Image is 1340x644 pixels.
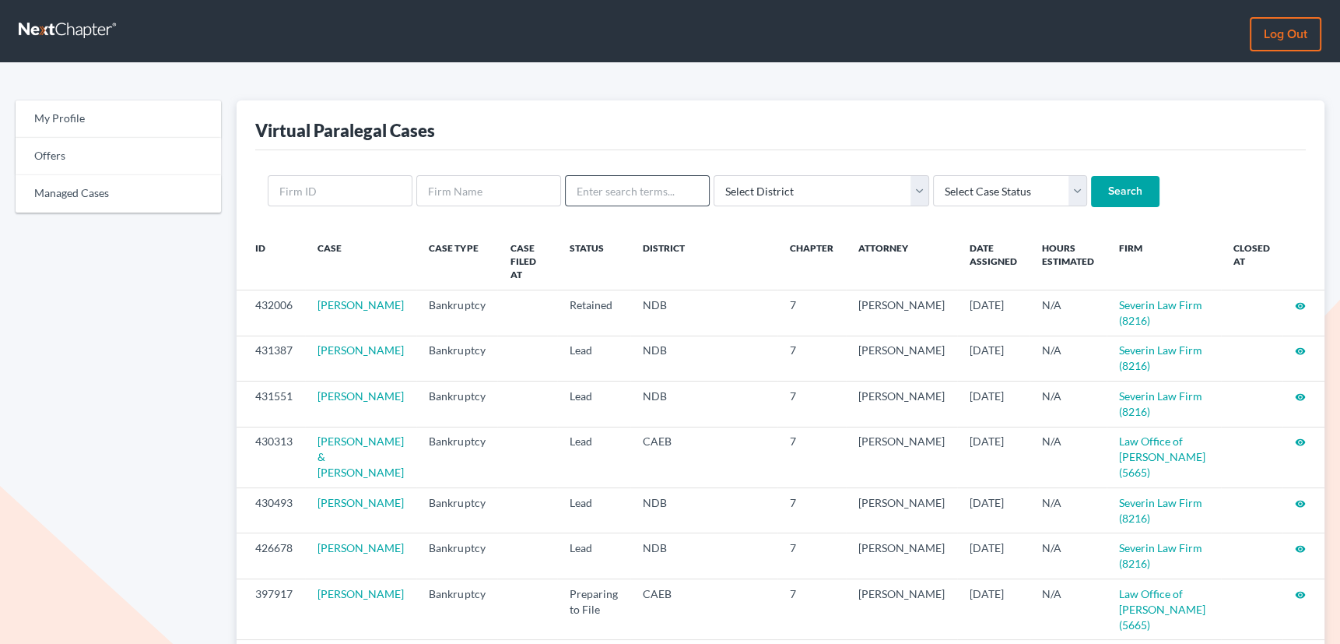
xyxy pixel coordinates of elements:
a: Law Office of [PERSON_NAME] (5665) [1119,587,1205,632]
td: [PERSON_NAME] [846,336,957,381]
td: N/A [1030,579,1107,639]
a: [PERSON_NAME] [317,343,404,357]
a: Log out [1250,17,1321,51]
input: Firm ID [268,175,412,206]
td: Bankruptcy [416,488,497,533]
a: visibility [1295,389,1306,403]
a: Offers [16,138,221,175]
a: Severin Law Firm (8216) [1119,298,1202,327]
i: visibility [1295,544,1306,554]
td: NDB [630,488,777,533]
td: 430493 [237,488,305,533]
a: [PERSON_NAME] [317,389,404,403]
td: 431387 [237,336,305,381]
a: Managed Cases [16,175,221,213]
td: 7 [777,336,846,381]
a: visibility [1295,343,1306,357]
td: N/A [1030,382,1107,427]
td: NDB [630,336,777,381]
a: My Profile [16,100,221,138]
i: visibility [1295,301,1306,311]
td: Bankruptcy [416,382,497,427]
td: Lead [557,533,630,579]
th: Hours Estimated [1030,232,1107,290]
td: 426678 [237,533,305,579]
i: visibility [1295,589,1306,600]
td: N/A [1030,290,1107,336]
th: Attorney [846,232,957,290]
a: [PERSON_NAME] [317,587,404,600]
a: [PERSON_NAME] [317,496,404,509]
a: visibility [1295,496,1306,509]
td: CAEB [630,427,777,487]
td: N/A [1030,427,1107,487]
td: [DATE] [957,488,1030,533]
a: Severin Law Firm (8216) [1119,541,1202,570]
th: Chapter [777,232,846,290]
a: visibility [1295,587,1306,600]
td: 431551 [237,382,305,427]
th: Case Filed At [497,232,556,290]
td: Preparing to File [557,579,630,639]
td: NDB [630,533,777,579]
td: [PERSON_NAME] [846,533,957,579]
input: Firm Name [416,175,561,206]
td: NDB [630,382,777,427]
a: Law Office of [PERSON_NAME] (5665) [1119,435,1205,479]
td: [DATE] [957,336,1030,381]
td: [PERSON_NAME] [846,382,957,427]
th: ID [237,232,305,290]
a: Severin Law Firm (8216) [1119,496,1202,525]
a: [PERSON_NAME] & [PERSON_NAME] [317,435,404,479]
td: [DATE] [957,579,1030,639]
th: Closed at [1221,232,1282,290]
a: Severin Law Firm (8216) [1119,343,1202,372]
td: N/A [1030,336,1107,381]
td: [PERSON_NAME] [846,427,957,487]
td: [DATE] [957,427,1030,487]
a: visibility [1295,541,1306,554]
td: 7 [777,533,846,579]
a: [PERSON_NAME] [317,298,404,311]
td: N/A [1030,488,1107,533]
td: 430313 [237,427,305,487]
td: Retained [557,290,630,336]
td: Bankruptcy [416,290,497,336]
input: Search [1091,176,1159,207]
td: Lead [557,336,630,381]
td: [PERSON_NAME] [846,290,957,336]
td: [PERSON_NAME] [846,488,957,533]
td: [PERSON_NAME] [846,579,957,639]
input: Enter search terms... [565,175,710,206]
td: 7 [777,488,846,533]
a: [PERSON_NAME] [317,541,404,554]
a: visibility [1295,435,1306,448]
td: Lead [557,488,630,533]
td: 7 [777,290,846,336]
th: Status [557,232,630,290]
td: Bankruptcy [416,336,497,381]
th: Case [305,232,417,290]
th: Case Type [416,232,497,290]
th: Date Assigned [957,232,1030,290]
i: visibility [1295,498,1306,509]
td: 7 [777,579,846,639]
td: [DATE] [957,382,1030,427]
td: N/A [1030,533,1107,579]
td: 7 [777,382,846,427]
i: visibility [1295,392,1306,403]
td: Bankruptcy [416,579,497,639]
i: visibility [1295,346,1306,357]
td: 7 [777,427,846,487]
td: CAEB [630,579,777,639]
td: [DATE] [957,533,1030,579]
th: District [630,232,777,290]
td: Bankruptcy [416,427,497,487]
th: Firm [1107,232,1221,290]
td: Bankruptcy [416,533,497,579]
i: visibility [1295,437,1306,448]
td: Lead [557,427,630,487]
td: NDB [630,290,777,336]
div: Virtual Paralegal Cases [255,119,435,142]
td: Lead [557,382,630,427]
